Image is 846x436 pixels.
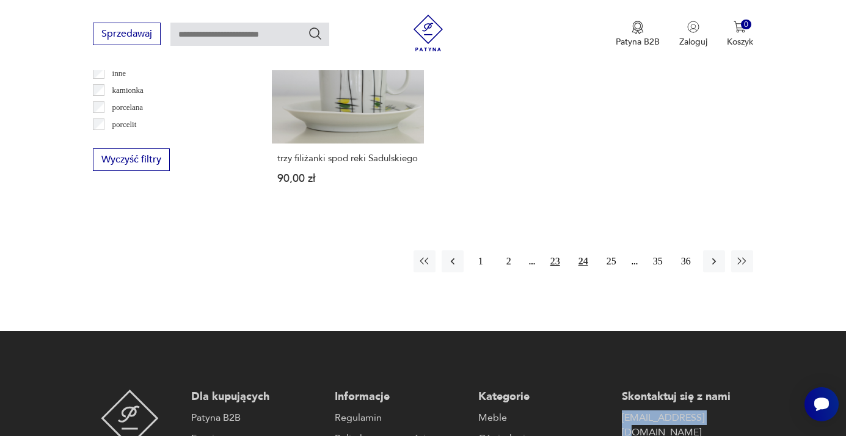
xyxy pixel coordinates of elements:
p: Patyna B2B [616,36,660,48]
img: Ikona medalu [632,21,644,34]
p: Koszyk [727,36,753,48]
a: Regulamin [335,410,466,425]
img: Patyna - sklep z meblami i dekoracjami vintage [410,15,447,51]
p: porcelit [112,118,137,131]
button: 35 [647,250,669,272]
p: 90,00 zł [277,173,418,184]
p: inne [112,67,126,80]
a: Sprzedawaj [93,31,161,39]
button: Patyna B2B [616,21,660,48]
div: 0 [741,20,751,30]
button: Szukaj [308,26,323,41]
p: Informacje [335,390,466,404]
button: 36 [675,250,697,272]
p: kamionka [112,84,144,97]
img: Ikonka użytkownika [687,21,699,33]
a: Patyna B2B [191,410,323,425]
button: 1 [470,250,492,272]
a: Ikona medaluPatyna B2B [616,21,660,48]
p: porcelana [112,101,144,114]
button: 23 [544,250,566,272]
button: 0Koszyk [727,21,753,48]
p: szkło [112,135,129,148]
p: Dla kupujących [191,390,323,404]
button: Wyczyść filtry [93,148,170,171]
p: Zaloguj [679,36,707,48]
button: 24 [572,250,594,272]
img: Ikona koszyka [734,21,746,33]
p: Kategorie [478,390,610,404]
iframe: Smartsupp widget button [804,387,839,421]
h3: trzy filiżanki spod reki Sadulskiego [277,153,418,164]
button: 2 [498,250,520,272]
button: 25 [600,250,622,272]
button: Zaloguj [679,21,707,48]
p: Skontaktuj się z nami [622,390,753,404]
a: Meble [478,410,610,425]
button: Sprzedawaj [93,23,161,45]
